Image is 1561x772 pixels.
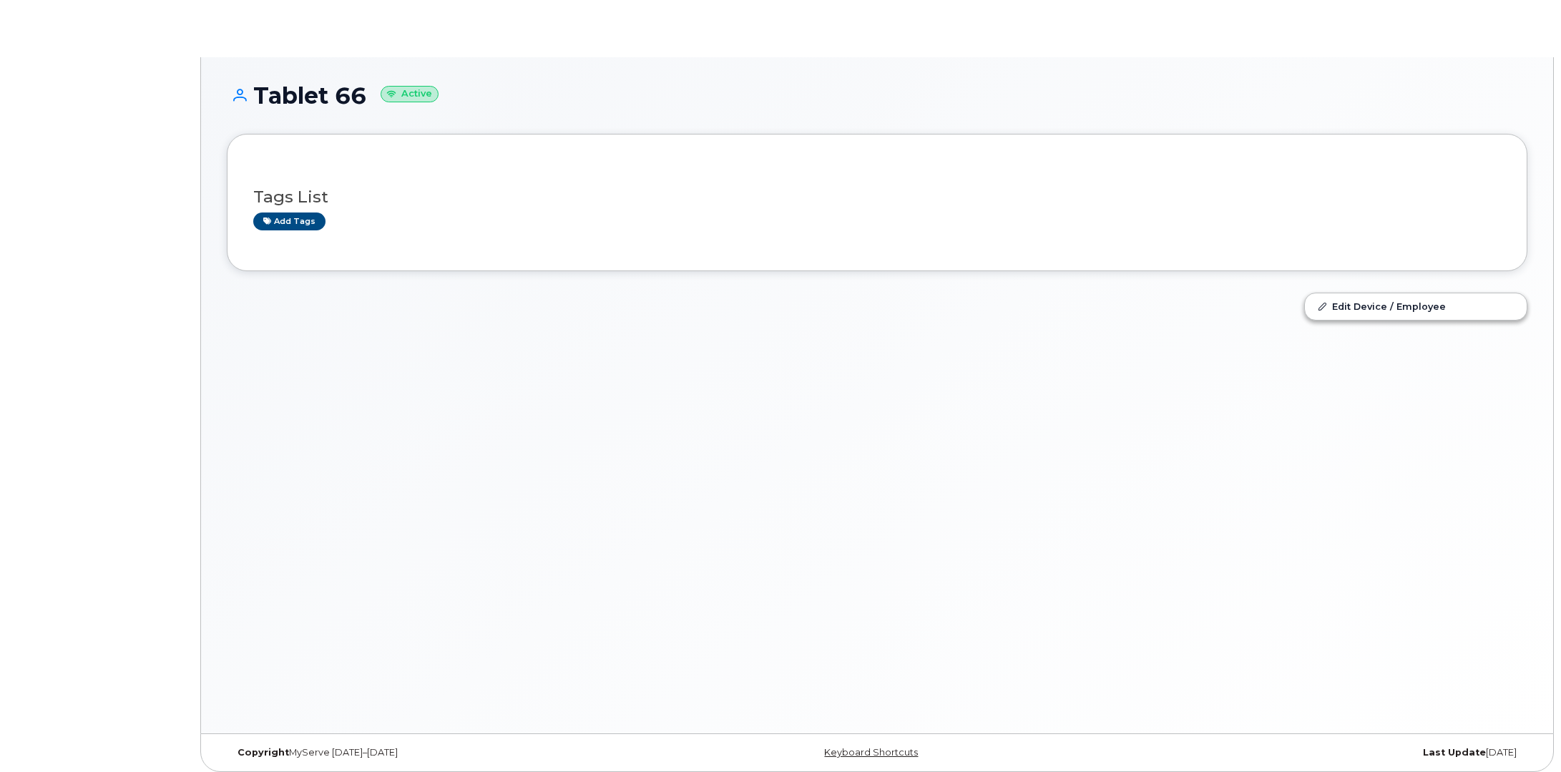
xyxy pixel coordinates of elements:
a: Edit Device / Employee [1305,293,1527,319]
div: [DATE] [1094,747,1527,758]
div: MyServe [DATE]–[DATE] [227,747,660,758]
strong: Last Update [1423,747,1486,758]
strong: Copyright [238,747,289,758]
small: Active [381,86,439,102]
a: Keyboard Shortcuts [824,747,918,758]
h1: Tablet 66 [227,83,1527,108]
a: Add tags [253,212,326,230]
h3: Tags List [253,188,1501,206]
